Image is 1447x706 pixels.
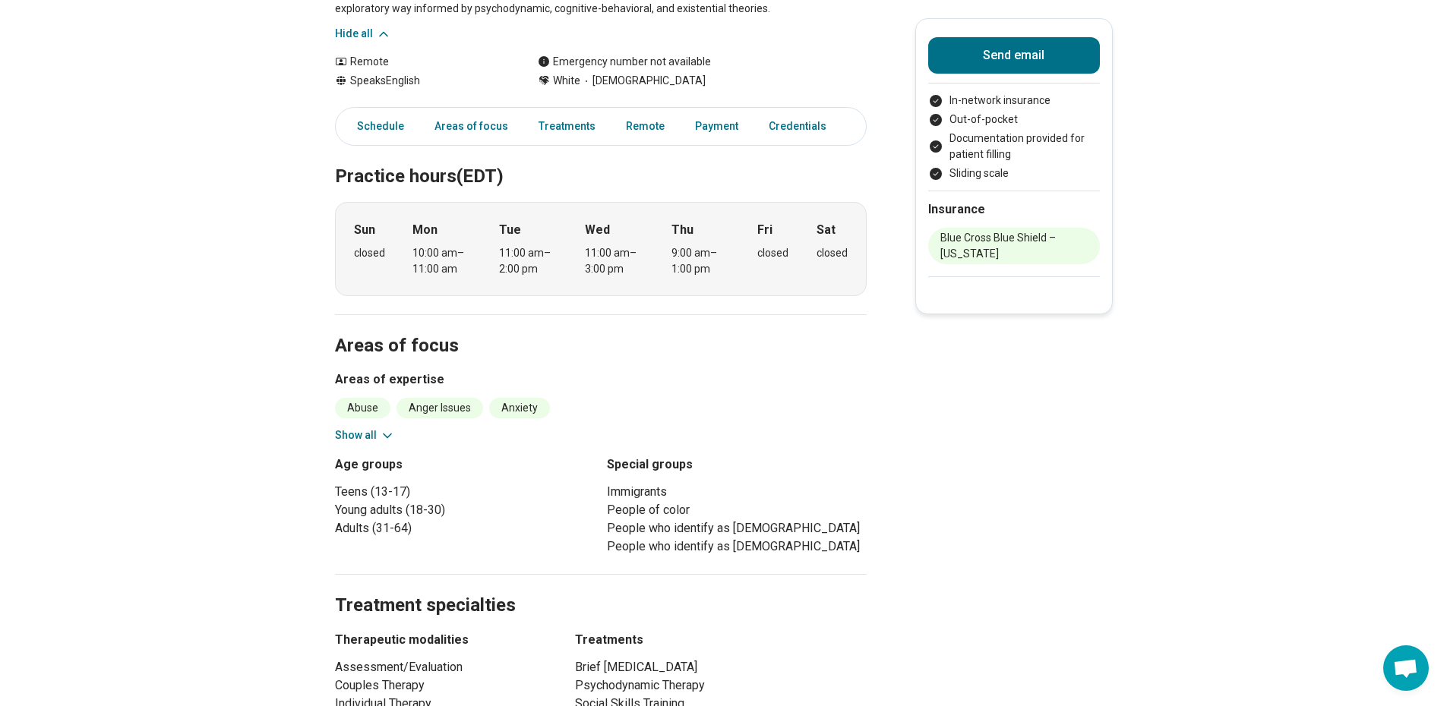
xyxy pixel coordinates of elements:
h3: Therapeutic modalities [335,631,548,649]
strong: Wed [585,221,610,239]
li: Young adults (18-30) [335,501,595,519]
div: 9:00 am – 1:00 pm [671,245,730,277]
li: Assessment/Evaluation [335,658,548,676]
h3: Special groups [607,455,867,474]
h2: Practice hours (EDT) [335,128,867,190]
a: Schedule [339,111,413,142]
span: White [553,73,580,89]
li: Adults (31-64) [335,519,595,537]
strong: Sat [817,221,836,239]
a: Treatments [529,111,605,142]
li: Psychodynamic Therapy [575,676,867,695]
li: Blue Cross Blue Shield – [US_STATE] [928,228,1100,264]
li: Anxiety [489,398,550,418]
ul: Payment options [928,93,1100,181]
li: Out-of-pocket [928,112,1100,128]
li: People who identify as [DEMOGRAPHIC_DATA] [607,537,867,556]
li: Immigrants [607,483,867,501]
li: Teens (13-17) [335,483,595,501]
li: Abuse [335,398,390,418]
div: Emergency number not available [538,54,711,70]
strong: Thu [671,221,693,239]
button: Send email [928,37,1100,74]
li: Couples Therapy [335,676,548,695]
div: closed [817,245,848,261]
a: Credentials [760,111,845,142]
li: Documentation provided for patient filling [928,131,1100,162]
a: Payment [686,111,747,142]
li: People who identify as [DEMOGRAPHIC_DATA] [607,519,867,537]
a: Areas of focus [425,111,517,142]
div: closed [757,245,788,261]
div: Remote [335,54,507,70]
strong: Fri [757,221,772,239]
div: 11:00 am – 2:00 pm [499,245,558,277]
h2: Insurance [928,200,1100,219]
button: Show all [335,427,395,443]
div: Open chat [1383,645,1429,691]
div: 10:00 am – 11:00 am [412,245,471,277]
li: Anger Issues [397,398,483,418]
h3: Areas of expertise [335,370,867,389]
li: Brief [MEDICAL_DATA] [575,658,867,676]
span: [DEMOGRAPHIC_DATA] [580,73,706,89]
div: Speaks English [335,73,507,89]
button: Hide all [335,26,391,42]
h2: Treatment specialties [335,556,867,619]
li: Sliding scale [928,165,1100,181]
h3: Treatments [575,631,867,649]
h3: Age groups [335,455,595,474]
a: Remote [617,111,674,142]
strong: Tue [499,221,521,239]
li: In-network insurance [928,93,1100,109]
strong: Sun [354,221,375,239]
h2: Areas of focus [335,297,867,359]
li: People of color [607,501,867,519]
div: When does the program meet? [335,202,867,296]
strong: Mon [412,221,438,239]
div: 11:00 am – 3:00 pm [585,245,643,277]
div: closed [354,245,385,261]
